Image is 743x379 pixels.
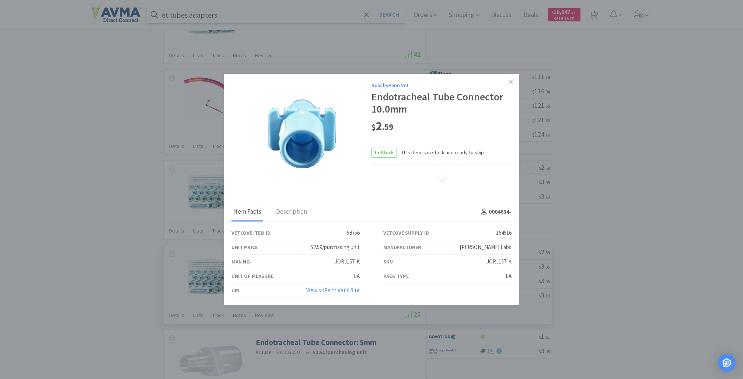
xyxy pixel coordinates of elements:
div: Man No. [231,258,251,266]
div: SKU [383,258,393,266]
div: JORJ157-K [486,257,512,266]
div: Vetcove Item ID [231,229,271,237]
span: In Stock [372,148,397,157]
div: 164516 [496,228,512,237]
div: Item Facts [231,203,263,221]
div: Manufacturer [383,243,421,251]
span: $ [371,122,376,132]
span: . 59 [382,122,393,132]
span: This item is in stock and ready to ship [397,148,484,156]
div: Unit Price [231,243,258,251]
div: Vetcove Supply ID [383,229,429,237]
a: View onPenn Vet's Site [306,287,360,294]
div: Open Intercom Messenger [718,354,736,372]
div: JORJ157-K [335,257,360,266]
div: Unit of Measure [231,272,273,280]
div: 58756 [347,228,360,237]
div: Endotracheal Tube Connector 10.0mm [371,91,512,116]
div: Pack Type [383,272,409,280]
span: 2 [371,118,393,133]
div: EA [354,272,360,280]
div: $2.59/purchasing unit [311,243,360,252]
div: EA [506,272,512,280]
div: Description [274,203,309,221]
div: URL [231,286,241,294]
div: Sold by Penn Vet [371,81,512,89]
div: [PERSON_NAME] Labs [460,243,512,252]
img: 8dc09cf8983e462aa5156c6a0c356bbd_164516.png [254,86,349,182]
h4: 0004634 - [478,207,512,217]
